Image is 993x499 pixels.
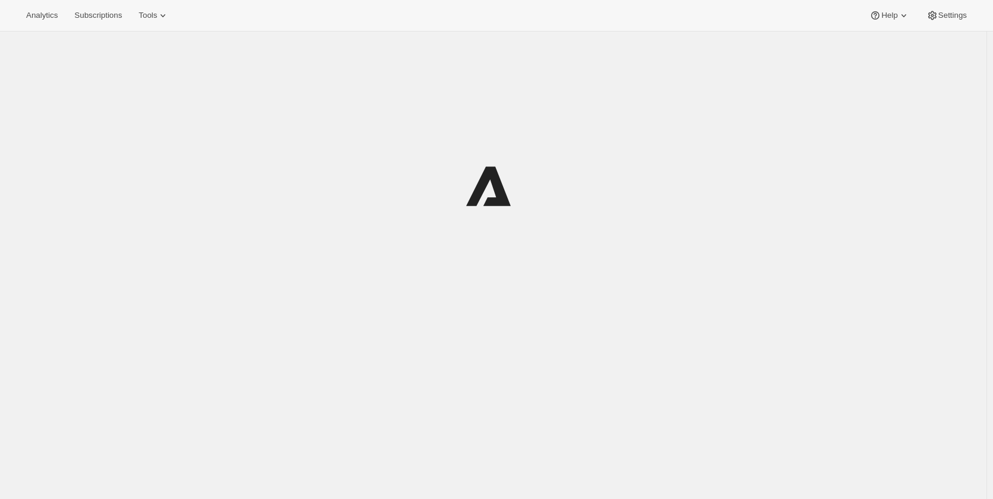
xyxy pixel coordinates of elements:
span: Help [881,11,897,20]
span: Settings [938,11,967,20]
span: Subscriptions [74,11,122,20]
button: Subscriptions [67,7,129,24]
button: Tools [131,7,176,24]
button: Settings [919,7,974,24]
span: Analytics [26,11,58,20]
span: Tools [139,11,157,20]
button: Analytics [19,7,65,24]
button: Help [862,7,916,24]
